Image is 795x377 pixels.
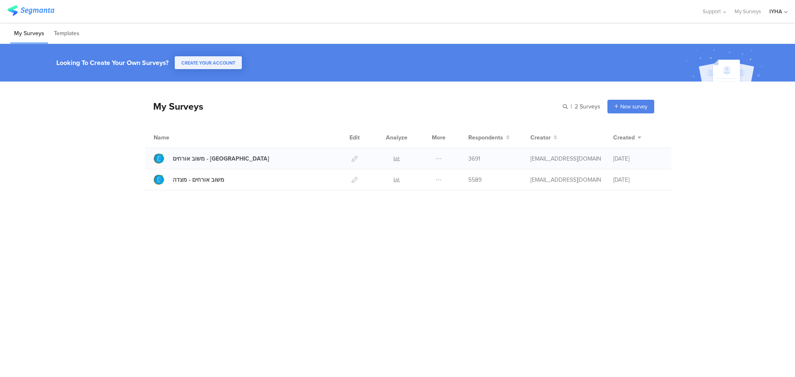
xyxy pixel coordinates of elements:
[468,154,480,163] span: 3691
[769,7,782,15] div: IYHA
[613,133,641,142] button: Created
[154,133,203,142] div: Name
[468,175,482,184] span: 5589
[173,175,224,184] div: משוב אורחים - מצדה
[468,133,510,142] button: Respondents
[56,58,169,67] div: Looking To Create Your Own Surveys?
[530,154,601,163] div: ofir@iyha.org.il
[530,133,551,142] span: Creator
[703,7,721,15] span: Support
[569,102,573,111] span: |
[575,102,600,111] span: 2 Surveys
[620,103,647,110] span: New survey
[50,24,83,43] li: Templates
[145,99,203,113] div: My Surveys
[468,133,503,142] span: Respondents
[683,46,768,84] img: create_account_image.svg
[613,154,663,163] div: [DATE]
[613,175,663,184] div: [DATE]
[10,24,48,43] li: My Surveys
[530,175,601,184] div: ofir@iyha.org.il
[173,154,269,163] div: משוב אורחים - עין גדי
[7,5,54,16] img: segmanta logo
[613,133,635,142] span: Created
[530,133,557,142] button: Creator
[430,127,448,148] div: More
[384,127,409,148] div: Analyze
[346,127,364,148] div: Edit
[181,60,235,66] span: CREATE YOUR ACCOUNT
[175,56,242,69] button: CREATE YOUR ACCOUNT
[154,174,224,185] a: משוב אורחים - מצדה
[154,153,269,164] a: משוב אורחים - [GEOGRAPHIC_DATA]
